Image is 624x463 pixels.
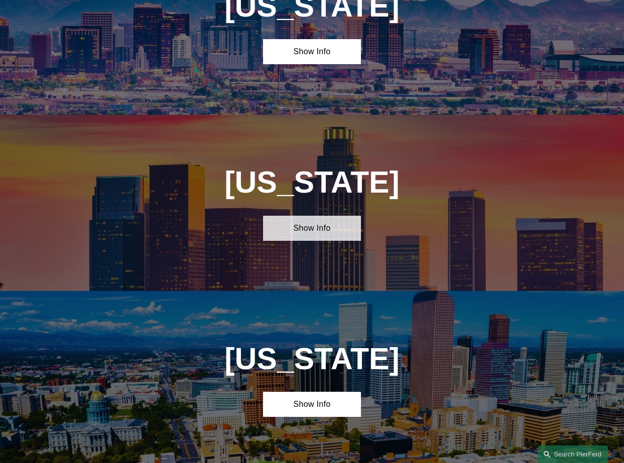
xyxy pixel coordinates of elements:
h1: [US_STATE] [190,165,434,200]
a: Show Info [263,39,361,64]
a: Show Info [263,392,361,417]
h1: [US_STATE] [190,342,434,377]
a: Search this site [538,445,608,463]
a: Show Info [263,216,361,241]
